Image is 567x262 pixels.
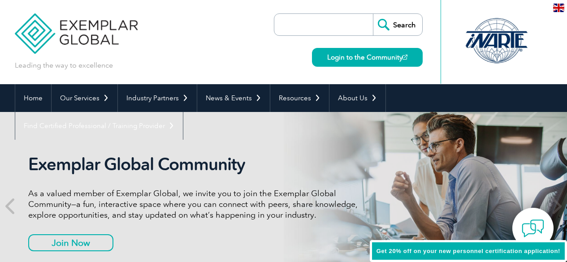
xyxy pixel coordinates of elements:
a: Home [15,84,51,112]
a: Resources [270,84,329,112]
img: open_square.png [403,55,407,60]
a: About Us [329,84,385,112]
span: Get 20% off on your new personnel certification application! [377,248,560,254]
a: News & Events [197,84,270,112]
a: Our Services [52,84,117,112]
p: Leading the way to excellence [15,60,113,70]
input: Search [373,14,422,35]
img: contact-chat.png [522,217,544,240]
img: en [553,4,564,12]
a: Industry Partners [118,84,197,112]
a: Find Certified Professional / Training Provider [15,112,183,140]
h2: Exemplar Global Community [28,154,364,175]
a: Join Now [28,234,113,251]
p: As a valued member of Exemplar Global, we invite you to join the Exemplar Global Community—a fun,... [28,188,364,220]
a: Login to the Community [312,48,423,67]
